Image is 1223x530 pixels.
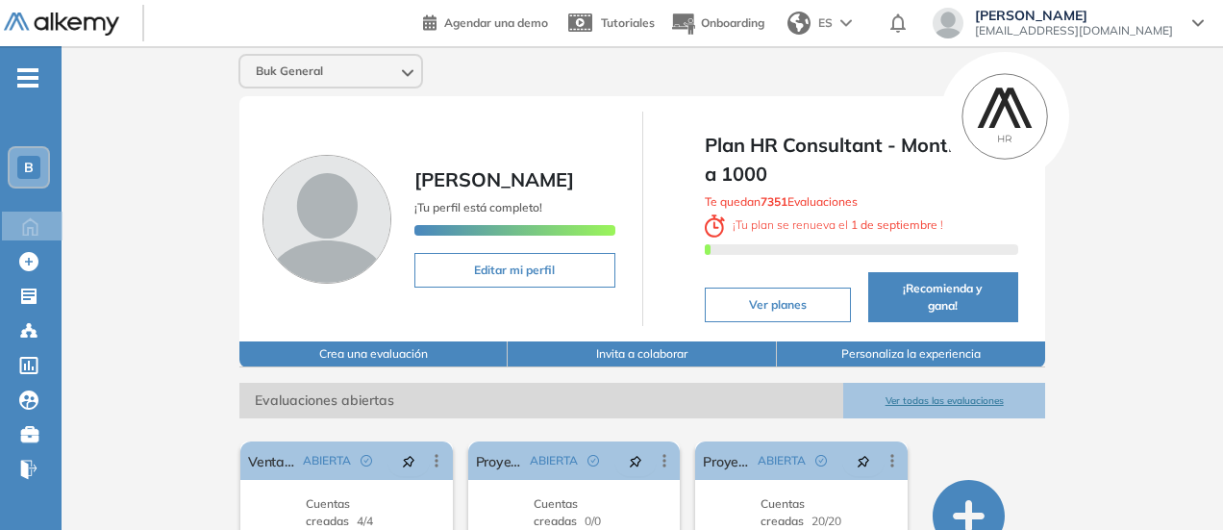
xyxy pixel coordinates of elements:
[703,442,750,480] a: Proyectos - [GEOGRAPHIC_DATA]
[414,200,542,215] span: ¡Tu perfil está completo!
[815,455,827,467] span: check-circle
[262,155,391,284] img: Foto de perfil
[534,496,601,528] span: 0/0
[848,217,940,232] b: 1 de septiembre
[761,496,805,528] span: Cuentas creadas
[761,194,787,209] b: 7351
[306,496,350,528] span: Cuentas creadas
[587,455,599,467] span: check-circle
[975,23,1173,38] span: [EMAIL_ADDRESS][DOMAIN_NAME]
[705,194,858,209] span: Te quedan Evaluaciones
[840,19,852,27] img: arrow
[705,215,726,238] img: clock-svg
[306,496,373,528] span: 4/4
[361,455,372,467] span: check-circle
[414,167,574,191] span: [PERSON_NAME]
[530,452,578,469] span: ABIERTA
[670,3,764,44] button: Onboarding
[701,15,764,30] span: Onboarding
[423,10,548,33] a: Agendar una demo
[758,452,806,469] span: ABIERTA
[629,453,642,468] span: pushpin
[387,445,430,476] button: pushpin
[705,131,1018,189] span: Plan HR Consultant - Month - 701 a 1000
[303,452,351,469] span: ABIERTA
[705,288,851,322] button: Ver planes
[256,63,323,79] span: Buk General
[239,383,843,418] span: Evaluaciones abiertas
[842,445,885,476] button: pushpin
[239,341,508,367] button: Crea una evaluación
[843,383,1044,418] button: Ver todas las evaluaciones
[534,496,578,528] span: Cuentas creadas
[17,76,38,80] i: -
[4,13,119,37] img: Logo
[761,496,841,528] span: 20/20
[857,453,870,468] span: pushpin
[777,341,1045,367] button: Personaliza la experiencia
[975,8,1173,23] span: [PERSON_NAME]
[402,453,415,468] span: pushpin
[248,442,295,480] a: Ventas | [GEOGRAPHIC_DATA]
[787,12,811,35] img: world
[818,14,833,32] span: ES
[601,15,655,30] span: Tutoriales
[614,445,657,476] button: pushpin
[508,341,776,367] button: Invita a colaborar
[414,253,614,288] button: Editar mi perfil
[868,272,1018,322] button: ¡Recomienda y gana!
[705,217,944,232] span: ¡ Tu plan se renueva el !
[476,442,523,480] a: Proyectos | [GEOGRAPHIC_DATA] (Nueva)
[444,15,548,30] span: Agendar una demo
[24,160,34,175] span: B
